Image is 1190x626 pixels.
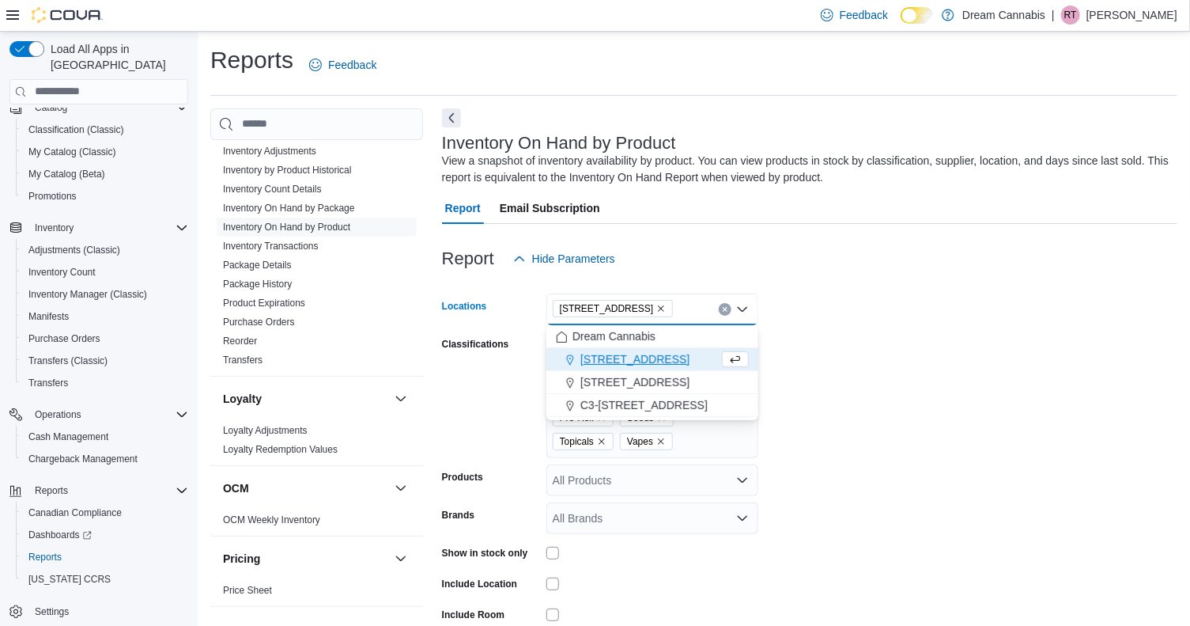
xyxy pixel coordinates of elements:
[16,568,195,590] button: [US_STATE] CCRS
[16,239,195,261] button: Adjustments (Classic)
[210,44,293,76] h1: Reports
[22,548,188,567] span: Reports
[22,165,111,184] a: My Catalog (Beta)
[391,389,410,408] button: Loyalty
[16,328,195,350] button: Purchase Orders
[223,425,308,436] a: Loyalty Adjustments
[532,251,615,267] span: Hide Parameters
[35,101,67,114] span: Catalog
[553,300,674,317] span: 1B-250 Greenbank Rd
[442,300,487,313] label: Locations
[580,397,708,413] span: C3-[STREET_ADDRESS]
[16,283,195,305] button: Inventory Manager (Classic)
[223,355,263,366] a: Transfers
[223,391,262,407] h3: Loyalty
[22,241,188,260] span: Adjustments (Classic)
[223,146,316,157] a: Inventory Adjustments
[210,142,423,376] div: Inventory
[223,298,305,309] a: Product Expirations
[22,548,68,567] a: Reports
[840,7,888,23] span: Feedback
[656,437,666,446] button: Remove Vapes from selection in this group
[223,424,308,437] span: Loyalty Adjustments
[28,405,88,424] button: Operations
[442,153,1169,186] div: View a snapshot of inventory availability by product. You can view products in stock by classific...
[16,119,195,141] button: Classification (Classic)
[3,97,195,119] button: Catalog
[22,525,98,544] a: Dashboards
[901,7,934,24] input: Dark Mode
[22,427,115,446] a: Cash Management
[1086,6,1177,25] p: [PERSON_NAME]
[442,249,494,268] h3: Report
[442,547,528,560] label: Show in stock only
[22,427,188,446] span: Cash Management
[35,605,69,618] span: Settings
[223,279,292,290] a: Package History
[442,134,676,153] h3: Inventory On Hand by Product
[223,184,322,195] a: Inventory Count Details
[22,450,144,469] a: Chargeback Management
[44,41,188,73] span: Load All Apps in [GEOGRAPHIC_DATA]
[223,480,249,496] h3: OCM
[736,512,749,525] button: Open list of options
[22,374,188,393] span: Transfers
[28,98,74,117] button: Catalog
[35,484,68,497] span: Reports
[22,263,102,282] a: Inventory Count
[22,187,188,206] span: Promotions
[28,332,100,345] span: Purchase Orders
[16,185,195,207] button: Promotions
[22,120,130,139] a: Classification (Classic)
[442,609,504,621] label: Include Room
[28,602,75,621] a: Settings
[16,261,195,283] button: Inventory Count
[223,335,257,347] span: Reorder
[28,218,80,237] button: Inventory
[22,525,188,544] span: Dashboards
[223,165,352,176] a: Inventory by Product Historical
[22,570,117,589] a: [US_STATE] CCRS
[391,549,410,568] button: Pricing
[16,372,195,394] button: Transfers
[560,301,654,317] span: [STREET_ADDRESS]
[223,391,388,407] button: Loyalty
[22,285,153,304] a: Inventory Manager (Classic)
[16,426,195,448] button: Cash Management
[28,481,74,500] button: Reports
[223,221,350,233] span: Inventory On Hand by Product
[303,49,383,81] a: Feedback
[28,266,96,279] span: Inventory Count
[28,98,188,117] span: Catalog
[35,408,81,421] span: Operations
[28,481,188,500] span: Reports
[22,285,188,304] span: Inventory Manager (Classic)
[223,443,338,456] span: Loyalty Redemption Values
[28,573,111,586] span: [US_STATE] CCRS
[28,529,92,541] span: Dashboards
[736,303,749,316] button: Close list of options
[16,163,195,185] button: My Catalog (Beta)
[22,503,128,522] a: Canadian Compliance
[719,303,731,316] button: Clear input
[223,260,292,271] a: Package Details
[22,503,188,522] span: Canadian Compliance
[22,351,188,370] span: Transfers (Classic)
[223,514,320,525] a: OCM Weekly Inventory
[28,123,124,136] span: Classification (Classic)
[16,305,195,328] button: Manifests
[223,241,319,252] a: Inventory Transactions
[223,514,320,526] span: OCM Weekly Inventory
[35,222,74,234] span: Inventory
[223,336,257,347] a: Reorder
[442,578,517,590] label: Include Location
[553,433,614,450] span: Topicals
[28,601,188,621] span: Settings
[223,480,388,496] button: OCM
[500,192,600,224] span: Email Subscription
[223,164,352,176] span: Inventory by Product Historical
[442,108,461,127] button: Next
[3,600,195,623] button: Settings
[22,165,188,184] span: My Catalog (Beta)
